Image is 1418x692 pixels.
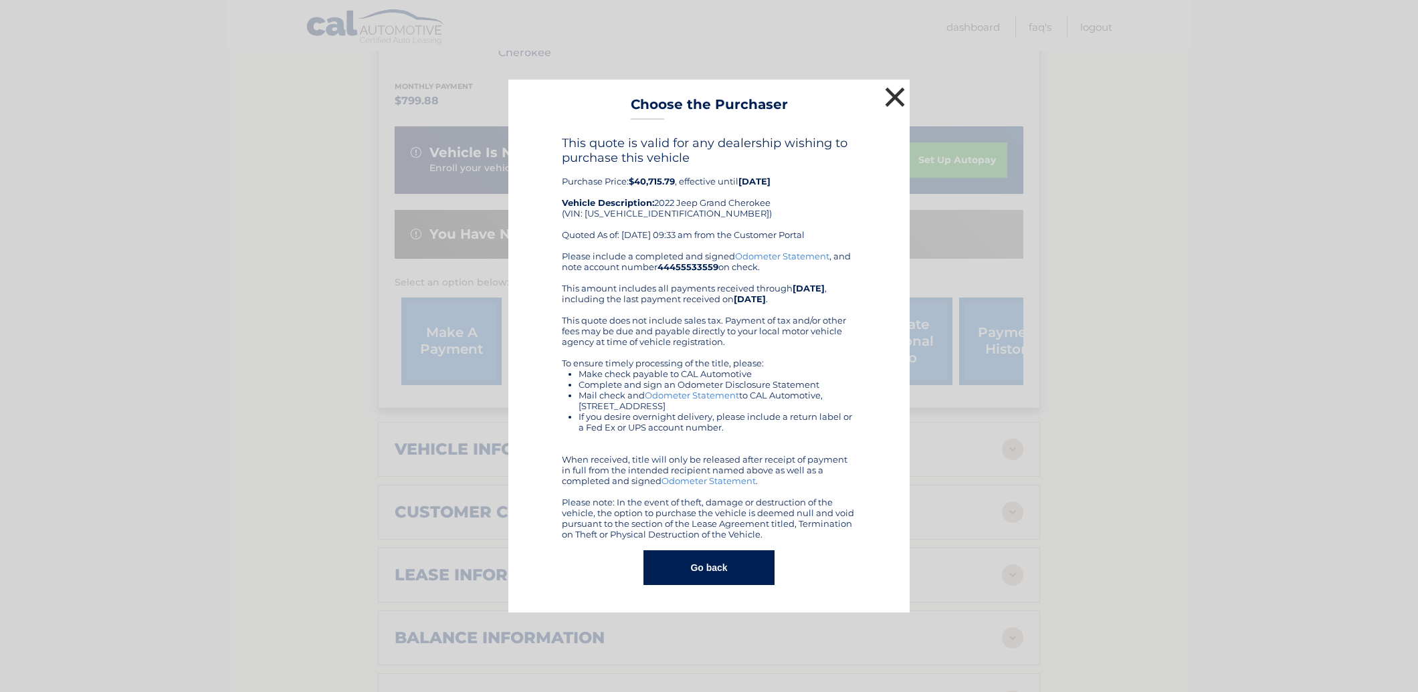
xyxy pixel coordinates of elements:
h3: Choose the Purchaser [631,96,788,120]
li: Make check payable to CAL Automotive [579,368,856,379]
li: Complete and sign an Odometer Disclosure Statement [579,379,856,390]
strong: Vehicle Description: [562,197,654,208]
a: Odometer Statement [645,390,739,400]
b: $40,715.79 [629,176,675,187]
b: [DATE] [793,283,825,294]
b: [DATE] [734,294,766,304]
a: Odometer Statement [735,251,829,261]
div: Purchase Price: , effective until 2022 Jeep Grand Cherokee (VIN: [US_VEHICLE_IDENTIFICATION_NUMBE... [562,136,856,251]
b: 44455533559 [657,261,718,272]
button: Go back [643,550,774,585]
b: [DATE] [738,176,771,187]
h4: This quote is valid for any dealership wishing to purchase this vehicle [562,136,856,165]
li: If you desire overnight delivery, please include a return label or a Fed Ex or UPS account number. [579,411,856,433]
li: Mail check and to CAL Automotive, [STREET_ADDRESS] [579,390,856,411]
a: Odometer Statement [662,475,756,486]
button: × [882,84,908,110]
div: Please include a completed and signed , and note account number on check. This amount includes al... [562,251,856,540]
